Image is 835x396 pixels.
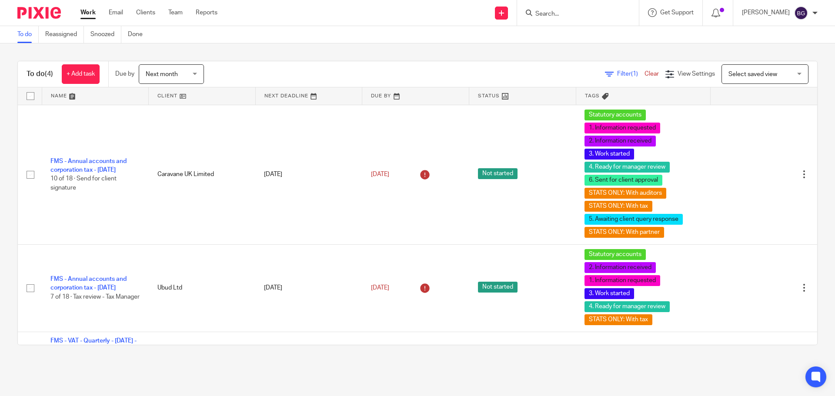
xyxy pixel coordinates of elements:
span: 6. Sent for client approval [584,175,662,186]
a: To do [17,26,39,43]
span: Next month [146,71,178,77]
span: Statutory accounts [584,249,646,260]
a: Reports [196,8,217,17]
span: Not started [478,168,518,179]
span: STATS ONLY: With tax [584,201,652,212]
a: Work [80,8,96,17]
span: View Settings [678,71,715,77]
span: 4. Ready for manager review [584,162,670,173]
td: [DATE] [255,244,362,332]
img: Pixie [17,7,61,19]
p: Due by [115,70,134,78]
span: STATS ONLY: With partner [584,227,664,238]
span: 2. Information received [584,262,656,273]
a: Clients [136,8,155,17]
a: Reassigned [45,26,84,43]
td: Caravane UK Limited [149,105,256,244]
span: Not started [478,282,518,293]
span: 5. Awaiting client query response [584,214,683,225]
span: [DATE] [371,171,389,177]
span: Tags [585,93,600,98]
span: 3. Work started [584,149,634,160]
h1: To do [27,70,53,79]
img: svg%3E [794,6,808,20]
span: STATS ONLY: With tax [584,314,652,325]
a: FMS - Annual accounts and corporation tax - [DATE] [50,158,127,173]
span: Statutory accounts [584,110,646,120]
span: 7 of 18 · Tax review - Tax Manager [50,294,140,300]
span: Get Support [660,10,694,16]
a: FMS - VAT - Quarterly - [DATE] - [DATE] [50,338,137,353]
td: [DATE] [255,332,362,376]
span: Filter [617,71,645,77]
span: STATS ONLY: With auditors [584,188,666,199]
span: Select saved view [728,71,777,77]
span: 10 of 18 · Send for client signature [50,176,117,191]
td: [PERSON_NAME] UK Limited [149,332,256,376]
span: (1) [631,71,638,77]
span: (4) [45,70,53,77]
a: FMS - Annual accounts and corporation tax - [DATE] [50,276,127,291]
a: + Add task [62,64,100,84]
a: Clear [645,71,659,77]
a: Email [109,8,123,17]
span: 2. Information received [584,136,656,146]
td: [DATE] [255,105,362,244]
td: Ubud Ltd [149,244,256,332]
a: Done [128,26,149,43]
span: 3. Work started [584,288,634,299]
a: Team [168,8,183,17]
a: Snoozed [90,26,121,43]
input: Search [534,10,613,18]
span: 1. Information requested [584,275,660,286]
span: [DATE] [371,285,389,291]
span: 1. Information requested [584,123,660,133]
span: 4. Ready for manager review [584,301,670,312]
p: [PERSON_NAME] [742,8,790,17]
